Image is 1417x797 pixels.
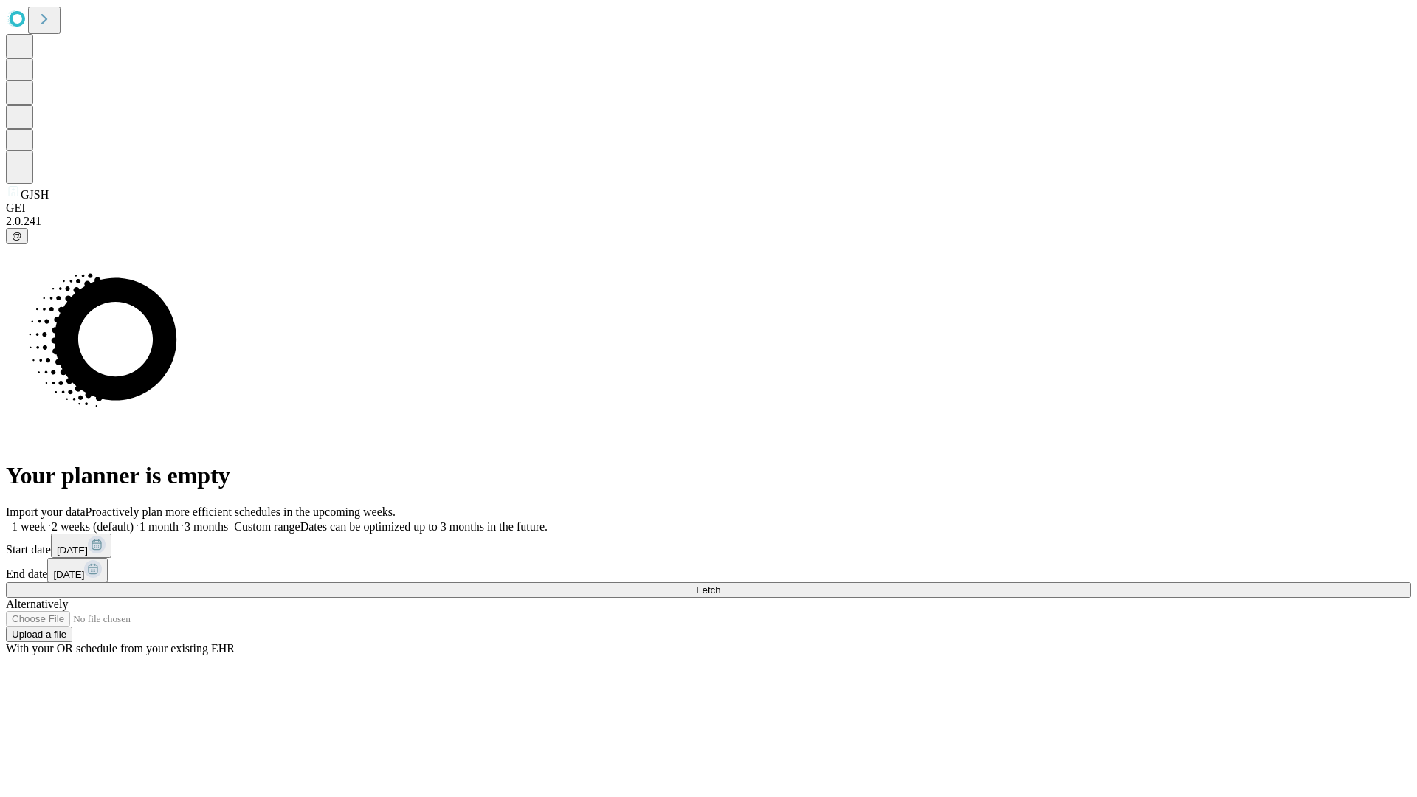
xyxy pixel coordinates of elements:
span: [DATE] [57,545,88,556]
span: @ [12,230,22,241]
div: GEI [6,201,1411,215]
span: 1 month [139,520,179,533]
div: End date [6,558,1411,582]
button: Upload a file [6,627,72,642]
span: [DATE] [53,569,84,580]
span: GJSH [21,188,49,201]
span: 1 week [12,520,46,533]
span: Import your data [6,506,86,518]
span: With your OR schedule from your existing EHR [6,642,235,655]
button: @ [6,228,28,244]
div: Start date [6,534,1411,558]
span: Custom range [234,520,300,533]
button: [DATE] [51,534,111,558]
button: [DATE] [47,558,108,582]
span: 2 weeks (default) [52,520,134,533]
span: Fetch [696,584,720,596]
span: Alternatively [6,598,68,610]
button: Fetch [6,582,1411,598]
span: Proactively plan more efficient schedules in the upcoming weeks. [86,506,396,518]
span: 3 months [185,520,228,533]
div: 2.0.241 [6,215,1411,228]
span: Dates can be optimized up to 3 months in the future. [300,520,548,533]
h1: Your planner is empty [6,462,1411,489]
